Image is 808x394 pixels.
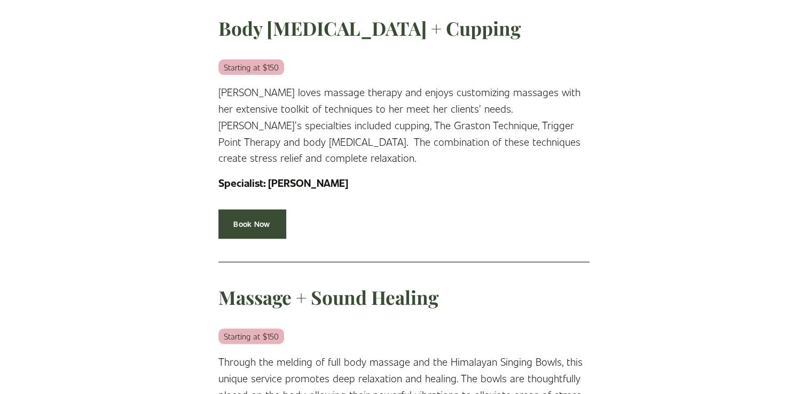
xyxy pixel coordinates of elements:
h3: Body [MEDICAL_DATA] + Cupping [218,16,590,41]
p: [PERSON_NAME] loves massage therapy and enjoys customizing massages with her extensive toolkit of... [218,84,590,166]
h3: Massage + Sound Healing [218,285,590,310]
em: Starting at $150 [218,59,284,75]
em: Starting at $150 [218,328,284,344]
a: Book Now [218,209,286,239]
strong: Specialist: [PERSON_NAME] [218,176,348,190]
